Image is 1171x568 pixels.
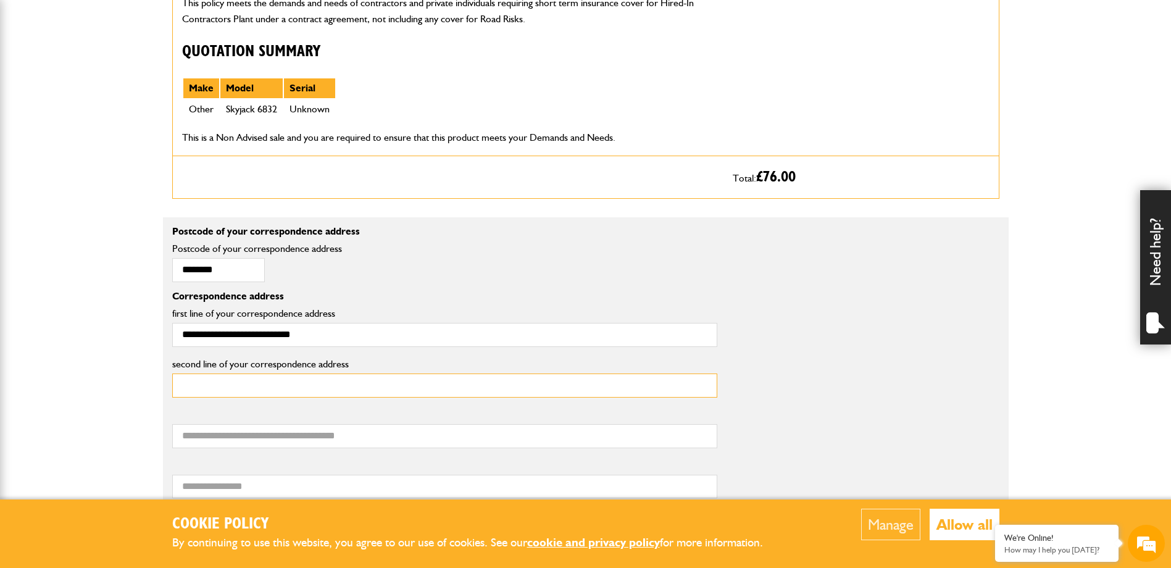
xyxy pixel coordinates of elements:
h3: Quotation Summary [182,43,714,62]
label: Postcode of your correspondence address [172,244,360,254]
em: Start Chat [168,380,224,397]
td: Skyjack 6832 [220,99,283,120]
input: Enter your phone number [16,187,225,214]
th: Serial [283,78,336,99]
p: Correspondence address [172,291,717,301]
p: This is a Non Advised sale and you are required to ensure that this product meets your Demands an... [182,130,714,146]
div: Need help? [1140,190,1171,345]
th: Make [183,78,220,99]
div: We're Online! [1004,533,1109,543]
span: £ [756,170,796,185]
td: Other [183,99,220,120]
p: Postcode of your correspondence address [172,227,717,236]
img: d_20077148190_company_1631870298795_20077148190 [21,69,52,86]
label: second line of your correspondence address [172,359,717,369]
p: By continuing to use this website, you agree to our use of cookies. See our for more information. [172,533,783,553]
textarea: Type your message and hit 'Enter' [16,223,225,370]
button: Allow all [930,509,999,540]
th: Model [220,78,283,99]
div: Minimize live chat window [202,6,232,36]
button: Manage [861,509,920,540]
h2: Cookie Policy [172,515,783,534]
td: Unknown [283,99,336,120]
div: Chat with us now [64,69,207,85]
input: Enter your email address [16,151,225,178]
span: 76.00 [763,170,796,185]
input: Enter your last name [16,114,225,141]
p: Total: [733,165,990,189]
p: How may I help you today? [1004,545,1109,554]
label: first line of your correspondence address [172,309,717,319]
a: cookie and privacy policy [527,535,660,549]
